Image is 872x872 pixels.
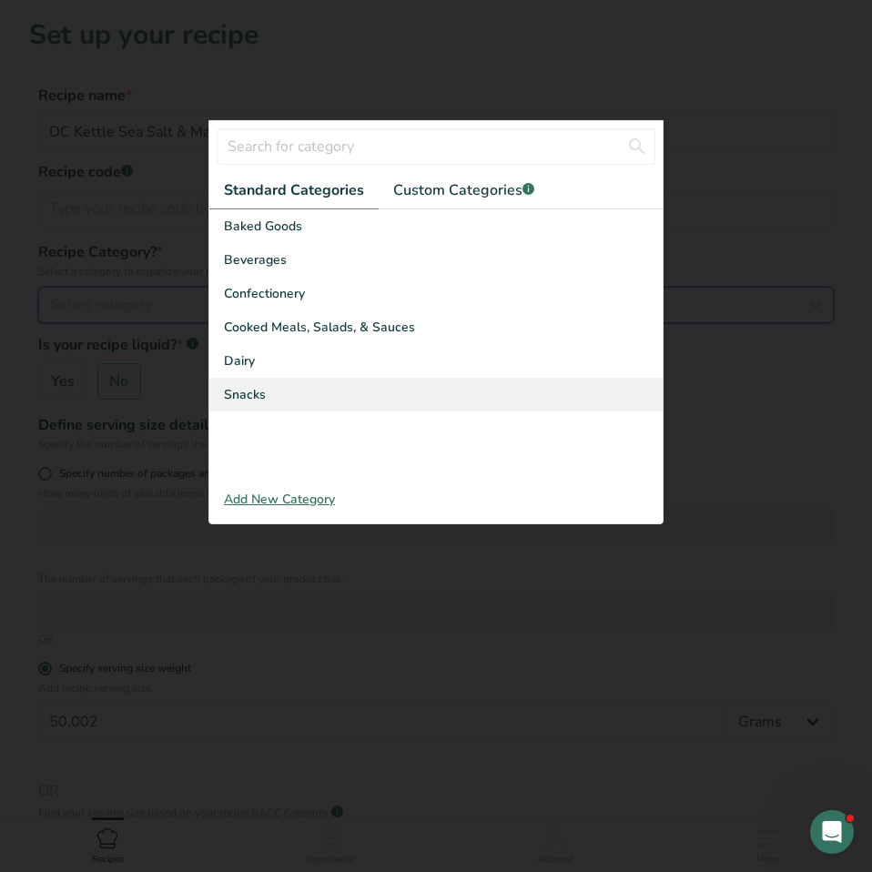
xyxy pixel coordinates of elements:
div: Add New Category [209,490,663,509]
span: Baked Goods [224,217,302,236]
span: Beverages [224,250,287,269]
span: Confectionery [224,284,305,303]
span: Cooked Meals, Salads, & Sauces [224,318,415,337]
span: Custom Categories [393,179,534,201]
input: Search for category [217,128,655,165]
span: Dairy [224,351,255,370]
iframe: Intercom live chat [810,810,854,854]
span: Standard Categories [224,179,364,201]
span: Snacks [224,385,266,404]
